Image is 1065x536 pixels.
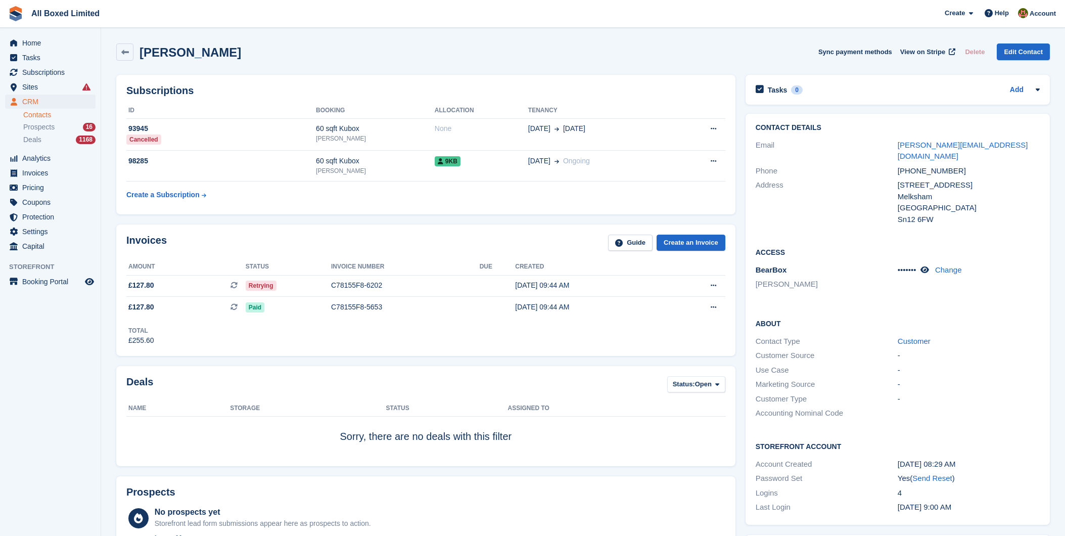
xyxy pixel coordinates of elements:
[898,487,1040,499] div: 4
[83,123,96,131] div: 16
[667,376,725,393] button: Status: Open
[128,280,154,291] span: £127.80
[331,259,480,275] th: Invoice number
[126,486,175,498] h2: Prospects
[695,379,712,389] span: Open
[898,337,931,345] a: Customer
[386,400,507,417] th: Status
[435,103,528,119] th: Allocation
[22,225,83,239] span: Settings
[126,186,206,204] a: Create a Subscription
[126,190,200,200] div: Create a Subscription
[126,156,316,166] div: 98285
[935,265,962,274] a: Change
[5,36,96,50] a: menu
[898,141,1028,161] a: [PERSON_NAME][EMAIL_ADDRESS][DOMAIN_NAME]
[5,166,96,180] a: menu
[756,459,898,470] div: Account Created
[608,235,653,251] a: Guide
[898,165,1040,177] div: [PHONE_NUMBER]
[128,335,154,346] div: £255.60
[756,265,787,274] span: BearBox
[5,210,96,224] a: menu
[756,408,898,419] div: Accounting Nominal Code
[140,46,241,59] h2: [PERSON_NAME]
[22,65,83,79] span: Subscriptions
[507,400,725,417] th: Assigned to
[1010,84,1024,96] a: Add
[22,210,83,224] span: Protection
[898,365,1040,376] div: -
[27,5,104,22] a: All Boxed Limited
[515,302,666,312] div: [DATE] 09:44 AM
[316,156,435,166] div: 60 sqft Kubox
[5,275,96,289] a: menu
[961,43,989,60] button: Delete
[756,124,1040,132] h2: Contact Details
[5,80,96,94] a: menu
[128,302,154,312] span: £127.80
[756,379,898,390] div: Marketing Source
[9,262,101,272] span: Storefront
[128,326,154,335] div: Total
[756,180,898,225] div: Address
[768,85,788,95] h2: Tasks
[912,474,952,482] a: Send Reset
[898,265,916,274] span: •••••••
[5,51,96,65] a: menu
[898,503,951,511] time: 2025-07-28 08:00:54 UTC
[316,123,435,134] div: 60 sqft Kubox
[898,473,1040,484] div: Yes
[528,123,550,134] span: [DATE]
[126,103,316,119] th: ID
[331,302,480,312] div: C78155F8-5653
[23,135,96,145] a: Deals 1168
[126,85,725,97] h2: Subscriptions
[5,151,96,165] a: menu
[126,259,246,275] th: Amount
[945,8,965,18] span: Create
[22,36,83,50] span: Home
[23,135,41,145] span: Deals
[900,47,945,57] span: View on Stripe
[82,83,90,91] i: Smart entry sync failures have occurred
[898,459,1040,470] div: [DATE] 08:29 AM
[898,191,1040,203] div: Melksham
[480,259,516,275] th: Due
[22,239,83,253] span: Capital
[5,95,96,109] a: menu
[8,6,23,21] img: stora-icon-8386f47178a22dfd0bd8f6a31ec36ba5ce8667c1dd55bd0f319d3a0aa187defe.svg
[155,506,371,518] div: No prospects yet
[756,441,1040,451] h2: Storefront Account
[246,281,276,291] span: Retrying
[997,43,1050,60] a: Edit Contact
[22,95,83,109] span: CRM
[22,51,83,65] span: Tasks
[5,225,96,239] a: menu
[515,280,666,291] div: [DATE] 09:44 AM
[316,103,435,119] th: Booking
[756,502,898,513] div: Last Login
[5,195,96,209] a: menu
[316,134,435,143] div: [PERSON_NAME]
[23,122,55,132] span: Prospects
[898,350,1040,362] div: -
[246,302,264,312] span: Paid
[1018,8,1028,18] img: Sharon Hawkins
[756,365,898,376] div: Use Case
[756,487,898,499] div: Logins
[246,259,331,275] th: Status
[1030,9,1056,19] span: Account
[898,214,1040,226] div: Sn12 6FW
[126,235,167,251] h2: Invoices
[5,65,96,79] a: menu
[898,202,1040,214] div: [GEOGRAPHIC_DATA]
[898,379,1040,390] div: -
[22,151,83,165] span: Analytics
[83,276,96,288] a: Preview store
[896,43,957,60] a: View on Stripe
[756,473,898,484] div: Password Set
[5,239,96,253] a: menu
[756,318,1040,328] h2: About
[673,379,695,389] span: Status:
